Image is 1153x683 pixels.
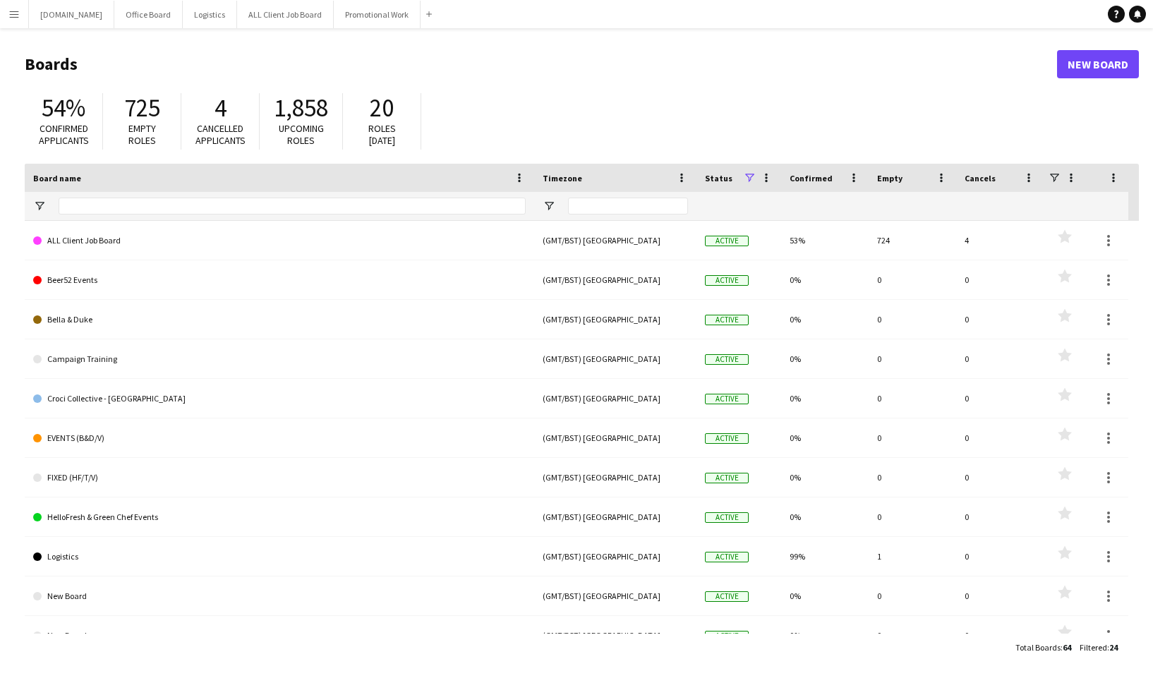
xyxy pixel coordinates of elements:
[1080,634,1118,661] div: :
[877,173,903,183] span: Empty
[42,92,85,123] span: 54%
[781,300,869,339] div: 0%
[869,497,956,536] div: 0
[869,339,956,378] div: 0
[59,198,526,214] input: Board name Filter Input
[705,591,749,602] span: Active
[1063,642,1071,653] span: 64
[534,339,696,378] div: (GMT/BST) [GEOGRAPHIC_DATA]
[705,173,732,183] span: Status
[781,458,869,497] div: 0%
[33,339,526,379] a: Campaign Training
[33,300,526,339] a: Bella & Duke
[534,497,696,536] div: (GMT/BST) [GEOGRAPHIC_DATA]
[869,221,956,260] div: 724
[781,221,869,260] div: 53%
[869,418,956,457] div: 0
[33,379,526,418] a: Croci Collective - [GEOGRAPHIC_DATA]
[124,92,160,123] span: 725
[705,354,749,365] span: Active
[534,221,696,260] div: (GMT/BST) [GEOGRAPHIC_DATA]
[781,339,869,378] div: 0%
[790,173,833,183] span: Confirmed
[956,339,1044,378] div: 0
[543,200,555,212] button: Open Filter Menu
[956,379,1044,418] div: 0
[33,173,81,183] span: Board name
[33,458,526,497] a: FIXED (HF/T/V)
[869,576,956,615] div: 0
[33,260,526,300] a: Beer52 Events
[781,576,869,615] div: 0%
[534,576,696,615] div: (GMT/BST) [GEOGRAPHIC_DATA]
[956,300,1044,339] div: 0
[33,200,46,212] button: Open Filter Menu
[781,616,869,655] div: 0%
[534,379,696,418] div: (GMT/BST) [GEOGRAPHIC_DATA]
[869,260,956,299] div: 0
[39,122,89,147] span: Confirmed applicants
[25,54,1057,75] h1: Boards
[965,173,996,183] span: Cancels
[956,221,1044,260] div: 4
[705,552,749,562] span: Active
[869,458,956,497] div: 0
[705,315,749,325] span: Active
[33,497,526,537] a: HelloFresh & Green Chef Events
[705,473,749,483] span: Active
[1109,642,1118,653] span: 24
[215,92,227,123] span: 4
[956,576,1044,615] div: 0
[956,458,1044,497] div: 0
[705,236,749,246] span: Active
[114,1,183,28] button: Office Board
[29,1,114,28] button: [DOMAIN_NAME]
[781,497,869,536] div: 0%
[534,300,696,339] div: (GMT/BST) [GEOGRAPHIC_DATA]
[33,221,526,260] a: ALL Client Job Board
[534,260,696,299] div: (GMT/BST) [GEOGRAPHIC_DATA]
[781,418,869,457] div: 0%
[534,616,696,655] div: (GMT/BST) [GEOGRAPHIC_DATA]
[705,394,749,404] span: Active
[869,537,956,576] div: 1
[956,418,1044,457] div: 0
[543,173,582,183] span: Timezone
[956,537,1044,576] div: 0
[334,1,421,28] button: Promotional Work
[128,122,156,147] span: Empty roles
[1015,642,1061,653] span: Total Boards
[869,616,956,655] div: 0
[1057,50,1139,78] a: New Board
[781,379,869,418] div: 0%
[237,1,334,28] button: ALL Client Job Board
[534,418,696,457] div: (GMT/BST) [GEOGRAPHIC_DATA]
[705,275,749,286] span: Active
[368,122,396,147] span: Roles [DATE]
[781,537,869,576] div: 99%
[705,631,749,641] span: Active
[534,537,696,576] div: (GMT/BST) [GEOGRAPHIC_DATA]
[956,260,1044,299] div: 0
[1080,642,1107,653] span: Filtered
[33,576,526,616] a: New Board
[1015,634,1071,661] div: :
[274,92,328,123] span: 1,858
[956,497,1044,536] div: 0
[568,198,688,214] input: Timezone Filter Input
[370,92,394,123] span: 20
[534,458,696,497] div: (GMT/BST) [GEOGRAPHIC_DATA]
[33,537,526,576] a: Logistics
[781,260,869,299] div: 0%
[195,122,246,147] span: Cancelled applicants
[956,616,1044,655] div: 0
[183,1,237,28] button: Logistics
[33,616,526,655] a: New Board
[33,418,526,458] a: EVENTS (B&D/V)
[279,122,324,147] span: Upcoming roles
[705,512,749,523] span: Active
[869,379,956,418] div: 0
[869,300,956,339] div: 0
[705,433,749,444] span: Active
